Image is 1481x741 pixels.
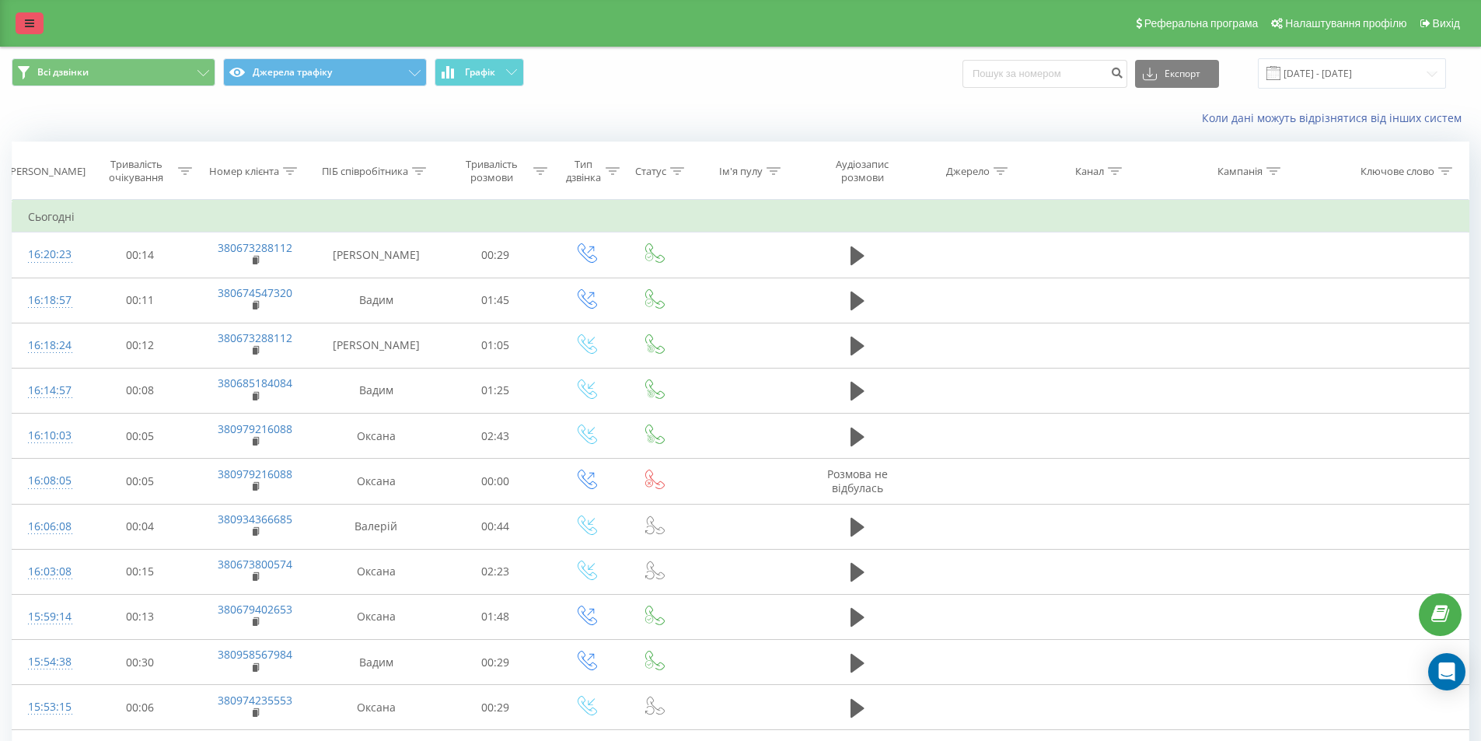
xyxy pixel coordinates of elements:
[84,368,197,413] td: 00:08
[37,66,89,79] span: Всі дзвінки
[84,278,197,323] td: 00:11
[218,693,292,708] a: 380974235553
[28,557,68,587] div: 16:03:08
[84,594,197,639] td: 00:13
[209,165,279,178] div: Номер клієнта
[439,594,552,639] td: 01:48
[84,504,197,549] td: 00:04
[313,459,439,504] td: Оксана
[1428,653,1465,690] div: Open Intercom Messenger
[465,67,495,78] span: Графік
[28,647,68,677] div: 15:54:38
[322,165,408,178] div: ПІБ співробітника
[218,512,292,526] a: 380934366685
[1433,17,1460,30] span: Вихід
[218,602,292,617] a: 380679402653
[218,330,292,345] a: 380673288112
[28,239,68,270] div: 16:20:23
[12,58,215,86] button: Всі дзвінки
[218,285,292,300] a: 380674547320
[1144,17,1259,30] span: Реферальна програма
[84,414,197,459] td: 00:05
[28,692,68,722] div: 15:53:15
[1075,165,1104,178] div: Канал
[827,467,888,495] span: Розмова не відбулась
[439,414,552,459] td: 02:43
[28,285,68,316] div: 16:18:57
[453,158,530,184] div: Тривалість розмови
[439,368,552,413] td: 01:25
[439,640,552,685] td: 00:29
[1285,17,1406,30] span: Налаштування профілю
[1360,165,1434,178] div: Ключове слово
[223,58,427,86] button: Джерела трафіку
[946,165,990,178] div: Джерело
[439,232,552,278] td: 00:29
[218,240,292,255] a: 380673288112
[28,512,68,542] div: 16:06:08
[12,201,1469,232] td: Сьогодні
[84,459,197,504] td: 00:05
[719,165,763,178] div: Ім'я пулу
[313,414,439,459] td: Оксана
[84,685,197,730] td: 00:06
[84,640,197,685] td: 00:30
[313,594,439,639] td: Оксана
[313,640,439,685] td: Вадим
[439,504,552,549] td: 00:44
[817,158,907,184] div: Аудіозапис розмови
[84,549,197,594] td: 00:15
[28,421,68,451] div: 16:10:03
[7,165,86,178] div: [PERSON_NAME]
[28,330,68,361] div: 16:18:24
[98,158,175,184] div: Тривалість очікування
[313,549,439,594] td: Оксана
[218,557,292,571] a: 380673800574
[313,504,439,549] td: Валерій
[439,685,552,730] td: 00:29
[218,421,292,436] a: 380979216088
[439,549,552,594] td: 02:23
[439,323,552,368] td: 01:05
[84,323,197,368] td: 00:12
[435,58,524,86] button: Графік
[439,459,552,504] td: 00:00
[313,232,439,278] td: [PERSON_NAME]
[218,467,292,481] a: 380979216088
[1217,165,1263,178] div: Кампанія
[218,376,292,390] a: 380685184084
[1135,60,1219,88] button: Експорт
[28,602,68,632] div: 15:59:14
[1202,110,1469,125] a: Коли дані можуть відрізнятися вiд інших систем
[635,165,666,178] div: Статус
[313,323,439,368] td: [PERSON_NAME]
[84,232,197,278] td: 00:14
[313,278,439,323] td: Вадим
[962,60,1127,88] input: Пошук за номером
[565,158,602,184] div: Тип дзвінка
[313,368,439,413] td: Вадим
[28,466,68,496] div: 16:08:05
[28,376,68,406] div: 16:14:57
[313,685,439,730] td: Оксана
[439,278,552,323] td: 01:45
[218,647,292,662] a: 380958567984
